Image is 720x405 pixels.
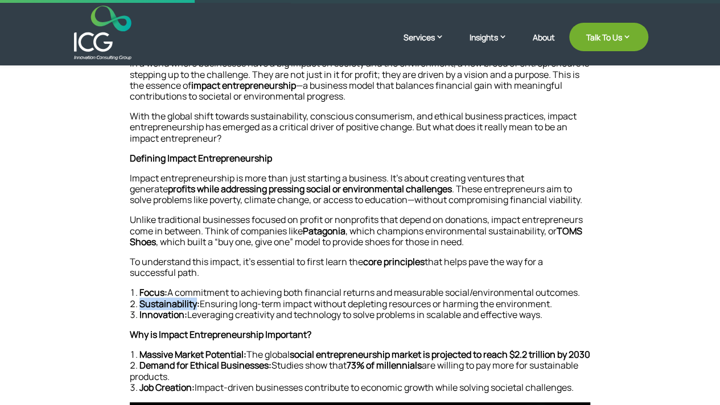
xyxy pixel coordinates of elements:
a: Services [404,31,455,60]
strong: core principles [363,255,425,268]
strong: Why is Impact Entrepreneurship Important? [130,328,311,341]
li: The global [130,349,591,360]
strong: Innovation: [139,308,187,321]
img: ICG [74,6,131,60]
a: Insights [470,31,519,60]
strong: Sustainability: [139,297,200,310]
li: Studies show that are willing to pay more for sustainable products. [130,360,591,382]
strong: Defining Impact Entrepreneurship [130,152,272,164]
strong: Job Creation: [139,381,195,394]
a: Talk To Us [569,23,648,51]
strong: TOMS Shoes [130,225,582,248]
strong: Demand for Ethical Businesses: [139,359,271,371]
strong: Patagonia [303,225,345,237]
strong: 73% of millennials [347,359,422,371]
strong: Focus: [139,286,167,299]
p: With the global shift towards sustainability, conscious consumerism, and ethical business practic... [130,111,591,153]
p: To understand this impact, it’s essential to first learn the that helps pave the way for a succes... [130,257,591,287]
p: In a world where businesses have a big impact on society and the environment, a new breed of entr... [130,58,591,111]
li: Leveraging creativity and technology to solve problems in scalable and effective ways. [130,309,591,320]
strong: social entrepreneurship market is projected to reach $2.2 trillion by 2030 [290,348,590,361]
a: About [533,33,555,60]
strong: profits while addressing pressing social or environmental challenges [168,183,452,195]
p: Impact entrepreneurship is more than just starting a business. It’s about creating ventures that ... [130,173,591,215]
iframe: Chat Widget [663,350,720,405]
strong: Massive Market Potential: [139,348,246,361]
strong: impact entrepreneurship [191,79,296,92]
p: Unlike traditional businesses focused on profit or nonprofits that depend on donations, impact en... [130,214,591,257]
li: A commitment to achieving both financial returns and measurable social/environmental outcomes. [130,287,591,298]
li: Impact-driven businesses contribute to economic growth while solving societal challenges. [130,382,591,393]
li: Ensuring long-term impact without depleting resources or harming the environment. [130,299,591,309]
